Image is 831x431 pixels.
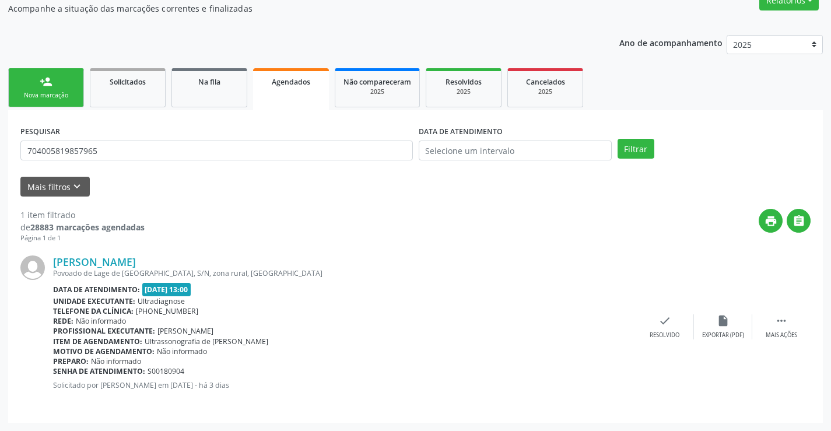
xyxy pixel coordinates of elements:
[40,75,52,88] div: person_add
[145,337,268,346] span: Ultrassonografia de [PERSON_NAME]
[53,337,142,346] b: Item de agendamento:
[138,296,185,306] span: Ultradiagnose
[53,255,136,268] a: [PERSON_NAME]
[766,331,797,339] div: Mais ações
[20,233,145,243] div: Página 1 de 1
[618,139,654,159] button: Filtrar
[20,141,413,160] input: Nome, CNS
[434,87,493,96] div: 2025
[446,77,482,87] span: Resolvidos
[775,314,788,327] i: 
[272,77,310,87] span: Agendados
[53,296,135,306] b: Unidade executante:
[53,306,134,316] b: Telefone da clínica:
[157,346,207,356] span: Não informado
[516,87,574,96] div: 2025
[198,77,220,87] span: Na fila
[759,209,783,233] button: print
[53,316,73,326] b: Rede:
[702,331,744,339] div: Exportar (PDF)
[717,314,730,327] i: insert_drive_file
[526,77,565,87] span: Cancelados
[765,215,777,227] i: print
[53,285,140,295] b: Data de atendimento:
[787,209,811,233] button: 
[53,346,155,356] b: Motivo de agendamento:
[53,356,89,366] b: Preparo:
[110,77,146,87] span: Solicitados
[17,91,75,100] div: Nova marcação
[793,215,805,227] i: 
[650,331,679,339] div: Resolvido
[20,209,145,221] div: 1 item filtrado
[419,122,503,141] label: DATA DE ATENDIMENTO
[142,283,191,296] span: [DATE] 13:00
[343,77,411,87] span: Não compareceram
[20,221,145,233] div: de
[20,255,45,280] img: img
[619,35,723,50] p: Ano de acompanhamento
[419,141,612,160] input: Selecione um intervalo
[658,314,671,327] i: check
[91,356,141,366] span: Não informado
[53,326,155,336] b: Profissional executante:
[343,87,411,96] div: 2025
[20,122,60,141] label: PESQUISAR
[71,180,83,193] i: keyboard_arrow_down
[20,177,90,197] button: Mais filtroskeyboard_arrow_down
[53,268,636,278] div: Povoado de Lage de [GEOGRAPHIC_DATA], S/N, zona rural, [GEOGRAPHIC_DATA]
[157,326,213,336] span: [PERSON_NAME]
[148,366,184,376] span: S00180904
[53,380,636,390] p: Solicitado por [PERSON_NAME] em [DATE] - há 3 dias
[8,2,578,15] p: Acompanhe a situação das marcações correntes e finalizadas
[53,366,145,376] b: Senha de atendimento:
[136,306,198,316] span: [PHONE_NUMBER]
[76,316,126,326] span: Não informado
[30,222,145,233] strong: 28883 marcações agendadas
